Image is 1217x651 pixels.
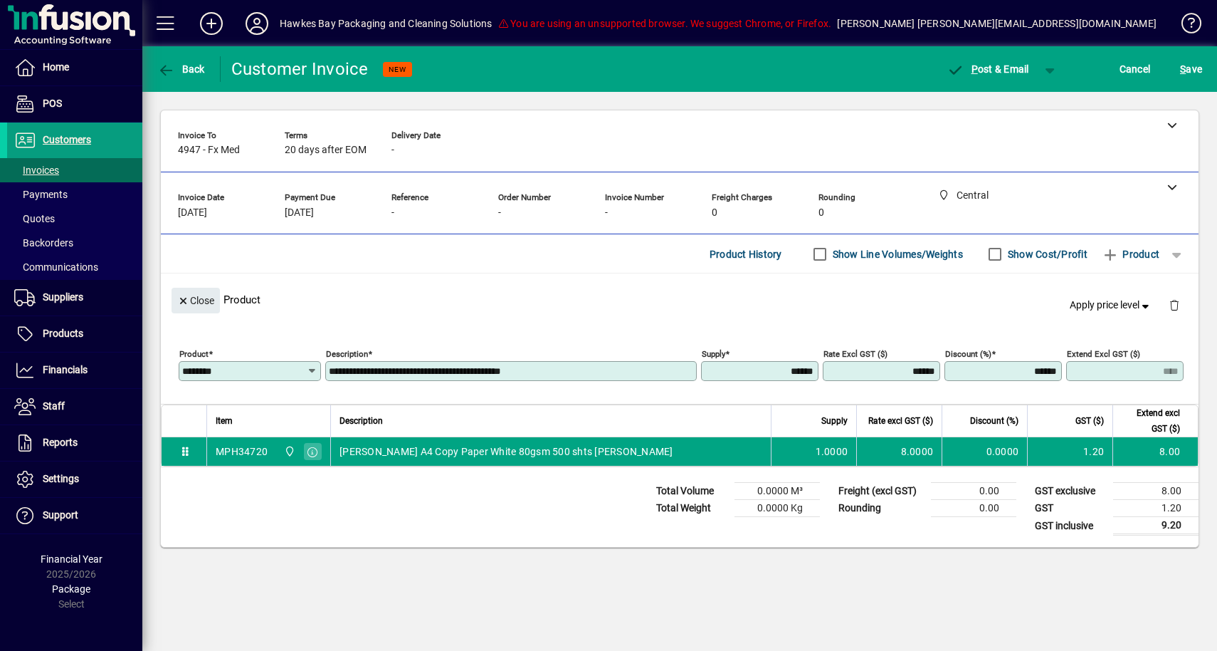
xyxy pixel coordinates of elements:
span: 1.0000 [816,444,848,459]
button: Close [172,288,220,313]
span: [PERSON_NAME] A4 Copy Paper White 80gsm 500 shts [PERSON_NAME] [339,444,673,459]
mat-label: Discount (%) [945,349,991,359]
span: P [971,63,978,75]
span: Package [52,583,90,595]
span: Central [280,444,297,459]
span: Invoices [14,165,59,176]
td: 1.20 [1027,437,1112,466]
td: GST exclusive [1028,483,1113,500]
span: Suppliers [43,291,83,303]
span: - [391,207,394,219]
div: [PERSON_NAME] [PERSON_NAME][EMAIL_ADDRESS][DOMAIN_NAME] [837,12,1157,35]
span: - [605,207,608,219]
span: Products [43,328,83,339]
label: Show Cost/Profit [1005,247,1087,261]
a: Financials [7,353,142,388]
td: 0.00 [931,483,1016,500]
span: Discount (%) [970,413,1018,429]
a: Invoices [7,158,142,182]
span: Home [43,61,69,73]
span: 20 days after EOM [285,145,367,156]
a: Products [7,316,142,352]
span: Payments [14,189,68,200]
a: Payments [7,182,142,207]
a: Settings [7,462,142,497]
button: Add [189,11,234,36]
span: Quotes [14,213,55,224]
td: GST inclusive [1028,517,1113,535]
span: Close [177,289,214,313]
span: ost & Email [947,63,1029,75]
div: 8.0000 [865,444,933,459]
span: Product History [710,243,782,266]
td: Total Weight [649,500,734,517]
button: Cancel [1116,56,1154,82]
td: 1.20 [1113,500,1198,517]
span: NEW [389,65,406,74]
label: Show Line Volumes/Weights [830,247,963,261]
td: 0.0000 [942,437,1027,466]
td: Freight (excl GST) [831,483,931,500]
td: 0.0000 M³ [734,483,820,500]
a: Quotes [7,207,142,231]
span: Support [43,509,78,521]
a: Home [7,50,142,85]
mat-label: Product [179,349,209,359]
span: Back [157,63,205,75]
span: Cancel [1119,58,1151,80]
span: Description [339,413,383,429]
span: Settings [43,473,79,484]
button: Back [154,56,209,82]
span: [DATE] [178,207,207,219]
button: Post & Email [939,56,1036,82]
div: Customer Invoice [231,58,369,80]
span: Item [216,413,233,429]
span: You are using an unsupported browser. We suggest Chrome, or Firefox. [498,18,831,29]
span: [DATE] [285,207,314,219]
a: Backorders [7,231,142,255]
button: Product History [704,241,788,267]
span: Staff [43,400,65,412]
app-page-header-button: Delete [1157,298,1191,311]
div: Product [161,274,1198,325]
span: ave [1180,58,1202,80]
span: - [391,145,394,156]
span: Financial Year [41,553,102,565]
a: Communications [7,255,142,279]
span: GST ($) [1075,413,1104,429]
span: Reports [43,437,78,448]
span: Backorders [14,237,73,249]
span: Communications [14,261,98,273]
app-page-header-button: Close [168,293,223,306]
span: 0 [712,207,717,219]
span: 4947 - Fx Med [178,145,240,156]
a: Support [7,498,142,533]
td: 0.00 [931,500,1016,517]
span: POS [43,98,62,109]
td: 8.00 [1112,437,1198,466]
span: Customers [43,134,91,145]
button: Save [1176,56,1206,82]
a: Reports [7,425,142,461]
button: Delete [1157,288,1191,322]
td: 8.00 [1113,483,1198,500]
span: Financials [43,364,88,375]
button: Add product line item [1095,241,1166,267]
a: POS [7,86,142,122]
button: Profile [234,11,280,36]
span: Rate excl GST ($) [868,413,933,429]
span: Extend excl GST ($) [1122,405,1180,437]
mat-label: Extend excl GST ($) [1067,349,1140,359]
div: Hawkes Bay Packaging and Cleaning Solutions [280,12,492,35]
span: Supply [821,413,848,429]
a: Suppliers [7,280,142,316]
span: S [1180,63,1186,75]
app-page-header-button: Back [142,56,221,82]
a: Staff [7,389,142,425]
td: Rounding [831,500,931,517]
td: 0.0000 Kg [734,500,820,517]
td: Total Volume [649,483,734,500]
span: Apply price level [1070,298,1152,313]
div: MPH34720 [216,444,268,459]
span: Product [1102,243,1159,266]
